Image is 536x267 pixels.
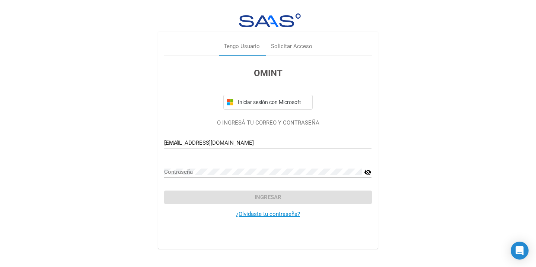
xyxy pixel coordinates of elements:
a: ¿Olvidaste tu contraseña? [236,211,300,217]
span: Iniciar sesión con Microsoft [236,99,309,105]
button: Ingresar [164,191,371,204]
span: Ingresar [255,194,281,201]
div: Solicitar Acceso [271,43,312,51]
mat-icon: visibility_off [364,168,371,177]
p: O INGRESÁ TU CORREO Y CONTRASEÑA [164,119,371,127]
h3: OMINT [164,66,371,80]
button: Iniciar sesión con Microsoft [223,95,313,110]
div: Tengo Usuario [224,43,260,51]
div: Open Intercom Messenger [511,242,529,260]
